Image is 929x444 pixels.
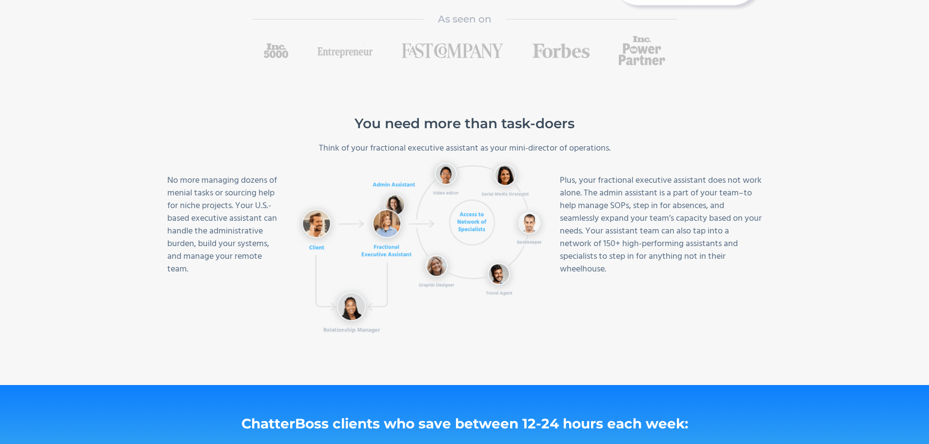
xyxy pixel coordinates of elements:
img: Inc 5000 logo [264,43,288,58]
div: Think of your fractional executive assistant as your mini-director of operations. [197,142,733,155]
p: No more managing dozens of menial tasks or sourcing help for niche projects. Your U.S.-based exec... [167,174,282,331]
p: Plus, your fractional executive assistant does not work alone. The admin assistant is a part of y... [560,174,762,331]
img: Inc Power Partner logo [619,36,665,65]
img: Forbes logo [533,43,590,58]
iframe: Drift Widget Chat Controller [880,395,917,432]
img: Entrepreneur Logo [317,43,373,58]
h1: As seen on [438,12,492,26]
h2: You need more than task-doers [167,114,762,133]
strong: ChatterBoss clients who save between 12-24 hours each week: [241,415,688,432]
img: Fast Company logo [402,43,504,58]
